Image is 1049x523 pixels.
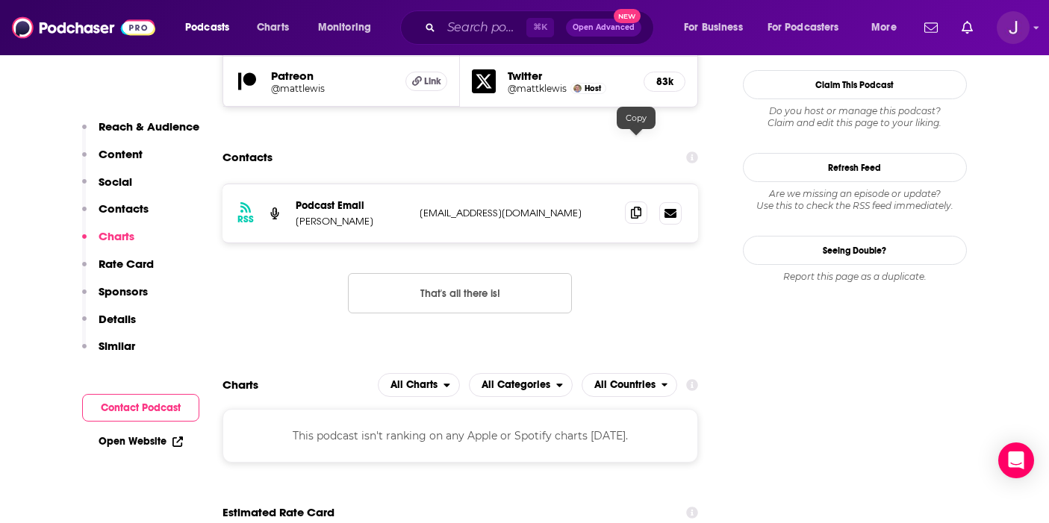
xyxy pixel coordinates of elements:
[614,9,641,23] span: New
[918,15,944,40] a: Show notifications dropdown
[296,215,408,228] p: [PERSON_NAME]
[441,16,526,40] input: Search podcasts, credits, & more...
[99,229,134,243] p: Charts
[508,69,632,83] h5: Twitter
[414,10,668,45] div: Search podcasts, credits, & more...
[743,236,967,265] a: Seeing Double?
[12,13,155,42] img: Podchaser - Follow, Share and Rate Podcasts
[99,284,148,298] p: Sponsors
[222,378,258,392] h2: Charts
[684,17,743,38] span: For Business
[271,69,394,83] h5: Patreon
[99,257,154,271] p: Rate Card
[99,175,132,189] p: Social
[469,373,573,397] button: open menu
[743,188,967,212] div: Are we missing an episode or update? Use this to check the RSS feed immediately.
[526,18,554,37] span: ⌘ K
[997,11,1030,44] span: Logged in as josephpapapr
[997,11,1030,44] img: User Profile
[99,435,183,448] a: Open Website
[594,380,656,390] span: All Countries
[469,373,573,397] h2: Categories
[247,16,298,40] a: Charts
[390,380,438,390] span: All Charts
[99,201,149,216] p: Contacts
[582,373,678,397] button: open menu
[175,16,249,40] button: open menu
[743,105,967,117] span: Do you host or manage this podcast?
[257,17,289,38] span: Charts
[861,16,915,40] button: open menu
[956,15,979,40] a: Show notifications dropdown
[573,84,582,93] img: Matt K. Lewis
[997,11,1030,44] button: Show profile menu
[768,17,839,38] span: For Podcasters
[237,213,254,225] h3: RSS
[482,380,550,390] span: All Categories
[82,147,143,175] button: Content
[271,83,394,94] a: @mattlewis
[405,72,447,91] a: Link
[424,75,441,87] span: Link
[82,394,199,422] button: Contact Podcast
[743,105,967,129] div: Claim and edit this page to your liking.
[82,201,149,229] button: Contacts
[222,409,699,463] div: This podcast isn't ranking on any Apple or Spotify charts [DATE].
[348,273,572,313] button: Nothing here.
[99,312,136,326] p: Details
[378,373,460,397] button: open menu
[743,271,967,283] div: Report this page as a duplicate.
[82,119,199,147] button: Reach & Audience
[296,199,408,212] p: Podcast Email
[82,175,132,202] button: Social
[871,17,897,38] span: More
[82,312,136,339] button: Details
[82,229,134,257] button: Charts
[743,153,967,182] button: Refresh Feed
[222,143,273,172] h2: Contacts
[99,339,135,353] p: Similar
[99,119,199,134] p: Reach & Audience
[82,339,135,366] button: Similar
[573,24,635,31] span: Open Advanced
[99,147,143,161] p: Content
[308,16,390,40] button: open menu
[585,84,601,93] span: Host
[743,70,967,99] button: Claim This Podcast
[185,17,229,38] span: Podcasts
[617,107,656,129] div: Copy
[998,442,1034,478] div: Open Intercom Messenger
[582,373,678,397] h2: Countries
[82,257,154,284] button: Rate Card
[656,75,673,88] h5: 83k
[673,16,762,40] button: open menu
[82,284,148,312] button: Sponsors
[318,17,371,38] span: Monitoring
[758,16,861,40] button: open menu
[378,373,460,397] h2: Platforms
[420,207,614,219] p: [EMAIL_ADDRESS][DOMAIN_NAME]
[566,19,641,37] button: Open AdvancedNew
[508,83,567,94] a: @mattklewis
